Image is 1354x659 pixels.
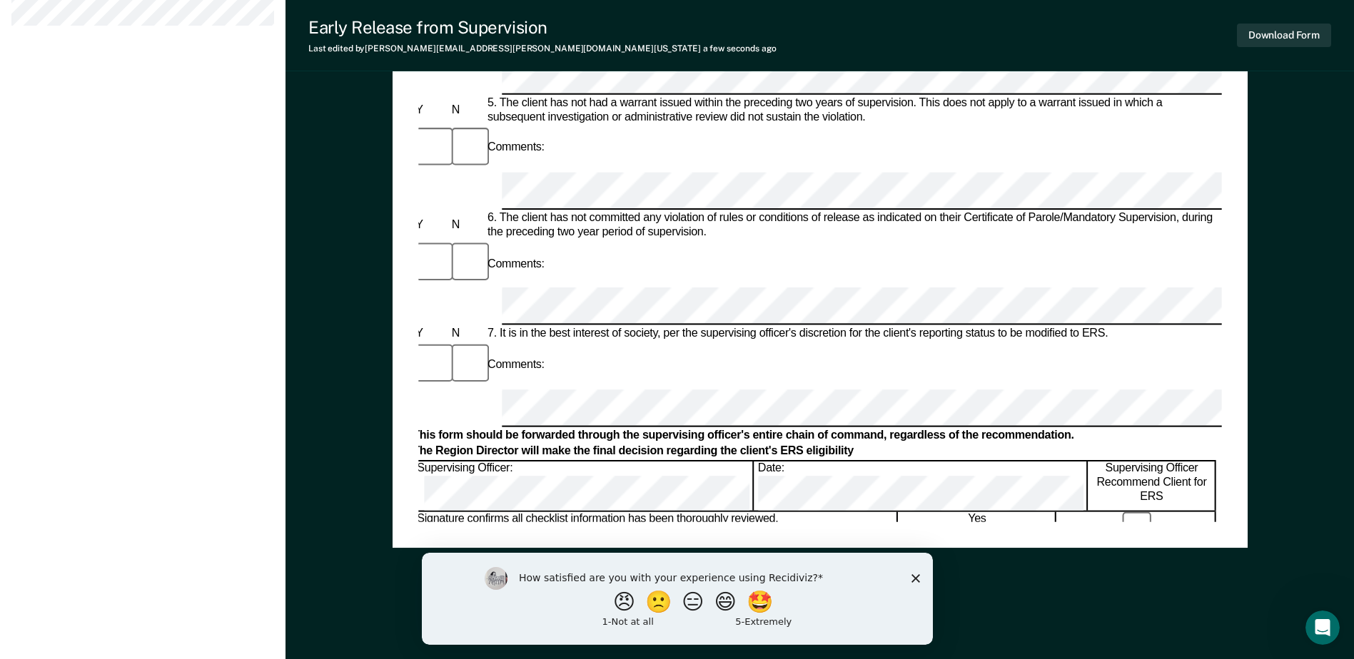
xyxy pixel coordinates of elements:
button: Download Form [1237,24,1331,47]
div: Date: [755,461,1087,511]
div: N [448,218,484,233]
div: Y [413,218,448,233]
div: N [448,103,484,117]
div: Y [413,103,448,117]
iframe: Survey by Kim from Recidiviz [422,553,933,645]
div: Yes [899,512,1056,541]
div: Comments: [485,358,547,372]
div: N [448,327,484,341]
div: Supervising Officer: [414,461,754,511]
div: Y [413,327,448,341]
span: a few seconds ago [703,44,777,53]
div: Signature confirms all checklist information has been thoroughly reviewed. [414,512,897,541]
div: The Region Director will make the final decision regarding the client's ERS eligibility [413,444,1216,458]
div: Comments: [485,257,547,271]
div: Last edited by [PERSON_NAME][EMAIL_ADDRESS][PERSON_NAME][DOMAIN_NAME][US_STATE] [308,44,777,53]
div: 6. The client has not committed any violation of rules or conditions of release as indicated on t... [485,211,1216,240]
div: 5. The client has not had a warrant issued within the preceding two years of supervision. This do... [485,96,1216,124]
div: 7. It is in the best interest of society, per the supervising officer's discretion for the client... [485,327,1216,341]
div: Comments: [485,141,547,155]
iframe: Intercom live chat [1305,611,1340,645]
div: Early Release from Supervision [308,17,777,38]
div: Supervising Officer Recommend Client for ERS [1088,461,1216,511]
div: This form should be forwarded through the supervising officer's entire chain of command, regardle... [413,428,1216,442]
